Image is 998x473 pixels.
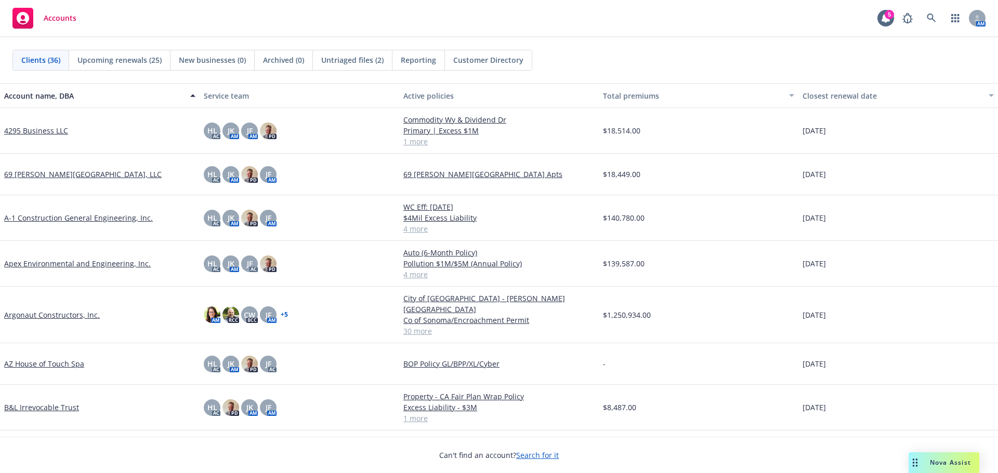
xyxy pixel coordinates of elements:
span: JF [266,402,271,413]
img: photo [241,166,258,183]
span: $1,250,934.00 [603,309,651,320]
span: HL [207,258,217,269]
button: Service team [200,83,399,108]
div: Drag to move [909,452,922,473]
a: $4Mil Excess Liability [403,212,595,223]
img: photo [241,210,258,226]
span: [DATE] [803,309,826,320]
a: Primary | Excess $1M [403,125,595,136]
img: photo [260,123,277,139]
a: Commodity Wy & Dividend Dr [403,114,595,125]
span: $18,449.00 [603,169,640,180]
span: Accounts [44,14,76,22]
a: 1 more [403,136,595,147]
a: Search for it [516,450,559,460]
span: JK [246,402,253,413]
a: + 5 [281,312,288,318]
button: Nova Assist [909,452,979,473]
span: JF [266,309,271,320]
span: JF [247,258,253,269]
span: $139,587.00 [603,258,645,269]
div: Total premiums [603,90,783,101]
span: [DATE] [803,258,826,269]
span: $18,514.00 [603,125,640,136]
span: JK [228,212,234,223]
span: JF [266,169,271,180]
button: Active policies [399,83,599,108]
span: JF [266,212,271,223]
span: $8,487.00 [603,402,636,413]
span: [DATE] [803,125,826,136]
span: [DATE] [803,212,826,223]
a: WC Eff: [DATE] [403,201,595,212]
span: Customer Directory [453,55,523,65]
a: 4295 Business LLC [4,125,68,136]
a: Auto (6-Month Policy) [403,247,595,258]
span: JK [228,258,234,269]
span: [DATE] [803,402,826,413]
a: 69 [PERSON_NAME][GEOGRAPHIC_DATA] Apts [403,169,595,180]
span: Clients (36) [21,55,60,65]
a: 69 [PERSON_NAME][GEOGRAPHIC_DATA], LLC [4,169,162,180]
img: photo [222,306,239,323]
a: 1 more [403,413,595,424]
img: photo [260,255,277,272]
a: Pollution $1M/$5M (Annual Policy) [403,258,595,269]
span: HL [207,212,217,223]
a: A-1 Construction General Engineering, Inc. [4,212,153,223]
span: CW [244,309,255,320]
a: 4 more [403,223,595,234]
button: Closest renewal date [798,83,998,108]
span: $140,780.00 [603,212,645,223]
img: photo [222,399,239,416]
a: Search [921,8,942,29]
span: [DATE] [803,358,826,369]
span: - [603,358,606,369]
span: New businesses (0) [179,55,246,65]
a: AZ House of Touch Spa [4,358,84,369]
span: HL [207,402,217,413]
a: Report a Bug [897,8,918,29]
a: Switch app [945,8,966,29]
span: JK [228,169,234,180]
div: 5 [885,10,894,19]
div: Active policies [403,90,595,101]
a: Accounts [8,4,81,33]
a: B&L Irrevocable Trust [4,402,79,413]
span: Nova Assist [930,458,971,467]
div: Service team [204,90,395,101]
span: [DATE] [803,169,826,180]
span: Upcoming renewals (25) [77,55,162,65]
span: Reporting [401,55,436,65]
span: HL [207,169,217,180]
span: JF [247,125,253,136]
img: photo [241,356,258,372]
span: JK [228,125,234,136]
span: Archived (0) [263,55,304,65]
a: Excess Liability - $3M [403,402,595,413]
a: 30 more [403,326,595,336]
span: HL [207,125,217,136]
img: photo [204,306,220,323]
span: JK [228,358,234,369]
a: City of [GEOGRAPHIC_DATA] - [PERSON_NAME] [GEOGRAPHIC_DATA] [403,293,595,315]
a: Argonaut Constructors, Inc. [4,309,100,320]
span: HL [207,358,217,369]
a: Co of Sonoma/Encroachment Permit [403,315,595,326]
a: Apex Environmental and Engineering, Inc. [4,258,151,269]
span: Untriaged files (2) [321,55,384,65]
a: 4 more [403,269,595,280]
button: Total premiums [599,83,798,108]
span: JF [266,358,271,369]
span: Can't find an account? [439,450,559,461]
div: Account name, DBA [4,90,184,101]
a: BOP Policy GL/BPP/XL/Cyber [403,358,595,369]
div: Closest renewal date [803,90,982,101]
